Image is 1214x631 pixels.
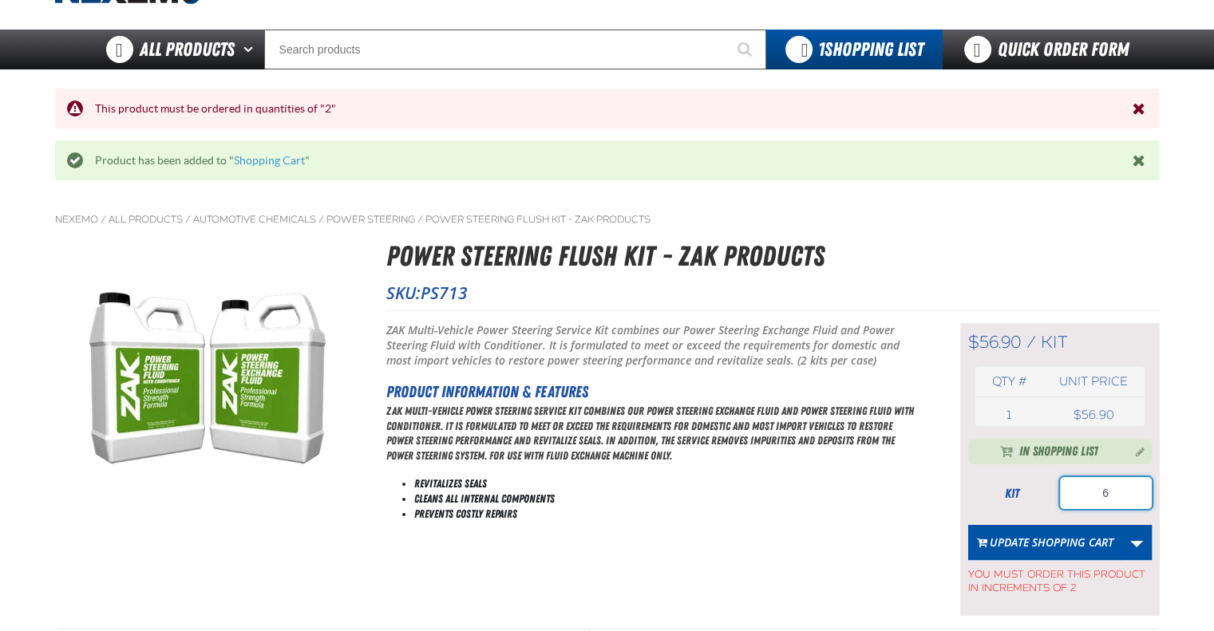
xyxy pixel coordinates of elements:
button: Close the Notification [1129,97,1152,120]
img: Power Steering Flush Kit - ZAK Products [56,268,358,501]
button: Update Shopping Cart [968,525,1122,560]
p: ZAK Multi-Vehicle Power Steering Service Kit combines our Power Steering Exchange Fluid and Power... [386,404,920,464]
th: Qty # [975,367,1043,396]
li: Cleans all Internal Components [414,491,920,507]
button: Manage current product in the Shopping List [1123,441,1149,460]
button: Close the Notification [1129,148,1152,172]
button: You have 1 Shopping List. Open to view details [766,30,943,69]
nav: Breadcrumbs [55,213,1160,226]
a: Nexemo [55,213,98,226]
span: PS713 [421,282,468,304]
div: Product has been added to " " [83,153,1133,168]
p: ZAK Multi-Vehicle Power Steering Service Kit combines our Power Steering Exchange Fluid and Power... [386,323,920,369]
strong: 1 [818,38,824,61]
span: / [185,213,191,226]
span: 1 [1006,408,1011,422]
span: Shopping List [818,38,923,61]
div: kit [968,485,1056,503]
h1: Power Steering Flush Kit - ZAK Products [386,235,1160,278]
a: Power Steering [326,213,415,226]
span: / [417,213,423,226]
a: All Products [109,213,183,226]
span: You must order this product in increments of 2 [968,560,1152,595]
span: / [101,213,106,226]
a: More Actions [1121,525,1152,560]
span: $56.90 [968,332,1022,353]
h2: Product Information & Features [386,380,920,404]
li: Revitalizes Seals [414,476,920,491]
div: This product must be ordered in quantities of "2" [83,101,1133,116]
input: Product Quantity [1060,477,1152,509]
p: SKU: [386,282,1160,304]
button: Open All Products pages [238,30,264,69]
a: Shopping Cart [234,154,305,167]
span: All Products [140,35,235,64]
td: $56.90 [1042,404,1144,426]
a: Automotive Chemicals [193,213,316,226]
th: Unit price [1042,367,1144,396]
span: / [318,213,324,226]
span: / [1026,332,1036,353]
button: Start Searching [726,30,766,69]
span: kit [1041,332,1068,353]
a: Power Steering Flush Kit - ZAK Products [425,213,650,226]
span: In Shopping List [1019,443,1098,462]
a: Quick Order Form [943,30,1159,69]
input: Search [264,30,766,69]
li: Prevents Costly Repairs [414,507,920,522]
